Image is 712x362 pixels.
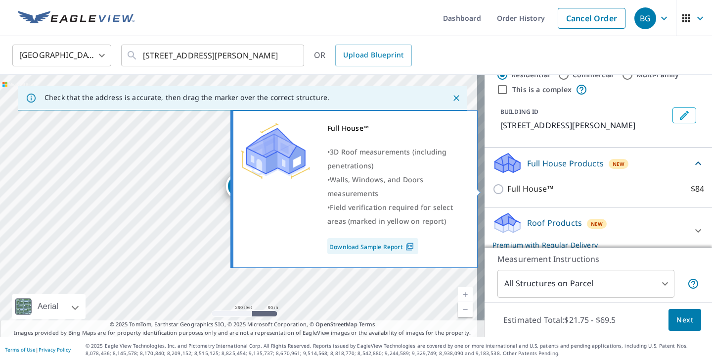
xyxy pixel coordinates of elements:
div: • [327,173,465,201]
span: New [591,220,603,228]
div: Aerial [12,294,86,319]
p: Premium with Regular Delivery [492,240,686,250]
span: Field verification required for select areas (marked in yellow on report) [327,203,453,226]
label: Residential [511,70,550,80]
p: Measurement Instructions [497,253,699,265]
span: © 2025 TomTom, Earthstar Geographics SIO, © 2025 Microsoft Corporation, © [110,320,375,329]
span: New [613,160,625,168]
label: Commercial [573,70,614,80]
div: OR [314,45,412,66]
p: Roof Products [527,217,582,229]
a: Current Level 17, Zoom Out [458,302,473,317]
p: [STREET_ADDRESS][PERSON_NAME] [500,119,668,131]
div: Aerial [35,294,61,319]
a: Current Level 17, Zoom In [458,287,473,302]
p: $84 [691,183,704,195]
span: Upload Blueprint [343,49,403,61]
div: All Structures on Parcel [497,270,674,298]
label: This is a complex [512,85,572,95]
span: Next [676,314,693,326]
div: • [327,201,465,228]
span: Walls, Windows, and Doors measurements [327,175,423,198]
p: Full House Products [527,157,604,169]
p: Check that the address is accurate, then drag the marker over the correct structure. [44,93,329,102]
img: EV Logo [18,11,134,26]
label: Multi-Family [636,70,679,80]
span: Your report will include each building or structure inside the parcel boundary. In some cases, du... [687,278,699,290]
a: Terms of Use [5,346,36,353]
button: Edit building 1 [672,107,696,123]
div: Full House ProductsNew [492,152,704,175]
div: • [327,145,465,173]
p: | [5,347,71,353]
a: OpenStreetMap [315,320,357,328]
div: BG [634,7,656,29]
p: Estimated Total: $21.75 - $69.5 [495,309,624,331]
div: Full House™ [327,121,465,135]
a: Cancel Order [558,8,625,29]
a: Privacy Policy [39,346,71,353]
a: Terms [359,320,375,328]
a: Upload Blueprint [335,45,411,66]
div: [GEOGRAPHIC_DATA] [12,42,111,69]
input: Search by address or latitude-longitude [143,42,284,69]
span: 3D Roof measurements (including penetrations) [327,147,446,170]
p: BUILDING ID [500,107,538,116]
a: Download Sample Report [327,238,418,254]
p: © 2025 Eagle View Technologies, Inc. and Pictometry International Corp. All Rights Reserved. Repo... [86,342,707,357]
button: Next [668,309,701,331]
img: Premium [241,121,310,181]
div: Roof ProductsNewPremium with Regular Delivery [492,211,704,250]
p: Full House™ [507,183,553,195]
img: Pdf Icon [403,242,416,251]
div: Dropped pin, building 1, Residential property, 3000 Kasey Ave Springdale, AR 72764 [226,173,252,204]
button: Close [450,92,463,104]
